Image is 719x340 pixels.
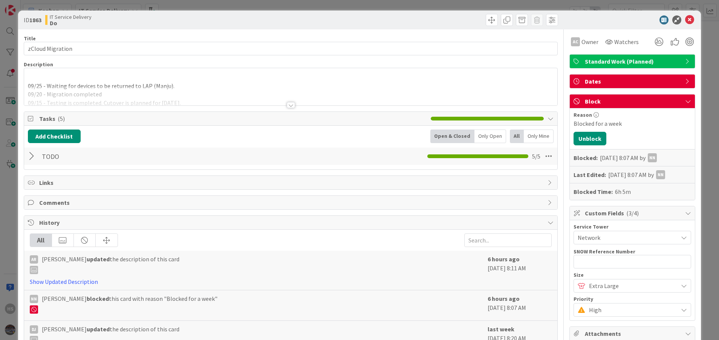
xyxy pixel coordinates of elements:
span: Owner [581,37,598,46]
b: 6 hours ago [488,255,520,263]
span: High [589,305,674,315]
span: ( 3/4 ) [626,209,639,217]
div: Size [574,272,691,277]
span: Links [39,178,544,187]
div: NN [648,153,657,162]
input: Search... [464,233,552,247]
input: Add Checklist... [39,149,209,163]
span: Standard Work (Planned) [585,57,681,66]
b: last week [488,325,514,333]
span: IT Service Delivery [50,14,92,20]
div: All [510,130,524,143]
b: Do [50,20,92,26]
div: All [30,234,52,247]
b: 1863 [29,16,41,24]
div: [DATE] 8:11 AM [488,255,552,286]
span: Tasks [39,114,427,123]
span: Block [585,97,681,106]
b: Blocked: [574,153,598,162]
b: Blocked Time: [574,187,613,196]
div: [DATE] 8:07 AM by [600,153,657,162]
div: Service Tower [574,224,691,229]
div: NN [30,295,38,303]
a: Show Updated Description [30,278,98,285]
div: [DATE] 8:07 AM by [608,170,665,179]
span: ID [24,15,41,24]
button: Unblock [574,132,606,145]
span: Reason [574,112,592,117]
b: Last Edited: [574,170,606,179]
input: type card name here... [24,42,558,55]
div: Priority [574,296,691,302]
span: 5 / 5 [532,152,540,161]
div: Blocked for a week [574,119,691,128]
span: History [39,218,544,227]
div: NN [656,170,665,179]
span: [PERSON_NAME] this card with reason "Blocked for a week" [42,294,217,314]
span: Description [24,61,53,68]
div: Only Mine [524,130,554,143]
div: Only Open [474,130,506,143]
b: blocked [87,295,109,302]
label: SNOW Reference Number [574,248,635,255]
div: [DATE] 8:07 AM [488,294,552,317]
div: DJ [30,325,38,334]
div: AC [571,37,580,46]
b: 6 hours ago [488,295,520,302]
b: updated [87,325,110,333]
button: Add Checklist [28,130,81,143]
b: updated [87,255,110,263]
label: Title [24,35,36,42]
span: Attachments [585,329,681,338]
div: Open & Closed [430,130,474,143]
span: Network [578,233,678,242]
span: Extra Large [589,281,674,291]
span: ( 5 ) [58,115,65,122]
span: Custom Fields [585,209,681,218]
div: 6h 5m [615,187,631,196]
span: Dates [585,77,681,86]
span: Watchers [614,37,639,46]
span: Comments [39,198,544,207]
p: 09/25 - Waiting for devices to be returned to LAP (Manju). [28,82,554,90]
div: AR [30,255,38,264]
span: [PERSON_NAME] the description of this card [42,255,179,274]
